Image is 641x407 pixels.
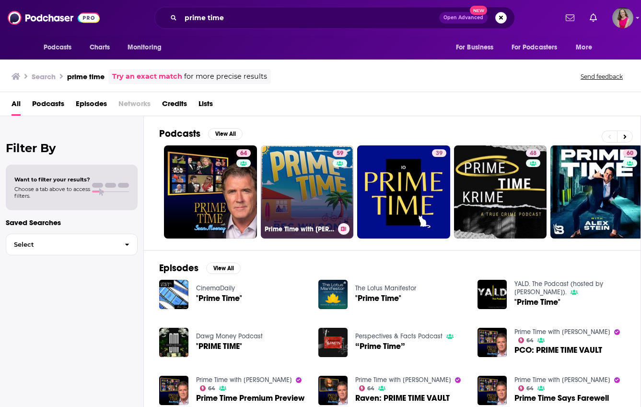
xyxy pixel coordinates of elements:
[514,376,610,384] a: Prime Time with Sean Mooney
[76,96,107,116] span: Episodes
[121,38,174,57] button: open menu
[208,386,215,391] span: 64
[359,385,375,391] a: 64
[196,394,304,402] a: Prime Time Premium Preview
[357,145,450,239] a: 39
[439,12,488,24] button: Open AdvancedNew
[14,176,90,183] span: Want to filter your results?
[518,385,534,391] a: 64
[154,7,515,29] div: Search podcasts, credits, & more...
[355,376,451,384] a: Prime Time with Sean Mooney
[8,9,100,27] img: Podchaser - Follow, Share and Rate Podcasts
[32,72,56,81] h3: Search
[200,385,216,391] a: 64
[337,149,343,158] span: 59
[37,38,84,57] button: open menu
[526,386,534,391] span: 64
[355,294,401,302] a: "Prime Time"
[514,394,609,402] a: Prime Time Says Farewell
[318,328,348,357] img: “Prime Time”
[6,218,138,227] p: Saved Searches
[449,38,506,57] button: open menu
[118,96,151,116] span: Networks
[159,280,188,309] img: "Prime Time"
[83,38,116,57] a: Charts
[456,41,494,54] span: For Business
[159,262,241,274] a: EpisodesView All
[196,332,263,340] a: Dawg Money Podcast
[208,128,243,140] button: View All
[159,262,198,274] h2: Episodes
[90,41,110,54] span: Charts
[112,71,182,82] a: Try an exact match
[530,149,536,158] span: 48
[355,284,416,292] a: The Lotus Manifestor
[196,376,292,384] a: Prime Time with Sean Mooney
[6,234,138,255] button: Select
[367,386,374,391] span: 64
[159,376,188,405] img: Prime Time Premium Preview
[478,328,507,357] img: PCO: PRIME TIME VAULT
[526,338,534,343] span: 64
[196,342,242,350] a: "PRIME TIME"
[562,10,578,26] a: Show notifications dropdown
[32,96,64,116] a: Podcasts
[318,280,348,309] img: "Prime Time"
[612,7,633,28] span: Logged in as AmyRasdal
[576,41,592,54] span: More
[184,71,267,82] span: for more precise results
[355,342,405,350] a: “Prime Time”
[196,294,242,302] a: "Prime Time"
[355,394,450,402] a: Raven: PRIME TIME VAULT
[454,145,547,239] a: 48
[12,96,21,116] span: All
[569,38,604,57] button: open menu
[236,149,251,157] a: 64
[196,284,235,292] a: CinemaDaily
[333,149,347,157] a: 59
[164,145,257,239] a: 64
[470,6,487,15] span: New
[44,41,72,54] span: Podcasts
[514,298,560,306] a: "Prime Time"
[6,241,117,248] span: Select
[623,149,637,157] a: 60
[518,337,534,343] a: 64
[206,263,241,274] button: View All
[436,149,443,158] span: 39
[318,376,348,405] img: Raven: PRIME TIME VAULT
[159,128,243,140] a: PodcastsView All
[612,7,633,28] button: Show profile menu
[578,72,626,81] button: Send feedback
[478,376,507,405] img: Prime Time Says Farewell
[162,96,187,116] a: Credits
[627,149,633,158] span: 60
[128,41,162,54] span: Monitoring
[505,38,571,57] button: open menu
[478,280,507,309] img: "Prime Time"
[198,96,213,116] a: Lists
[514,346,602,354] span: PCO: PRIME TIME VAULT
[443,15,483,20] span: Open Advanced
[240,149,247,158] span: 64
[159,128,200,140] h2: Podcasts
[261,145,354,239] a: 59Prime Time with [PERSON_NAME]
